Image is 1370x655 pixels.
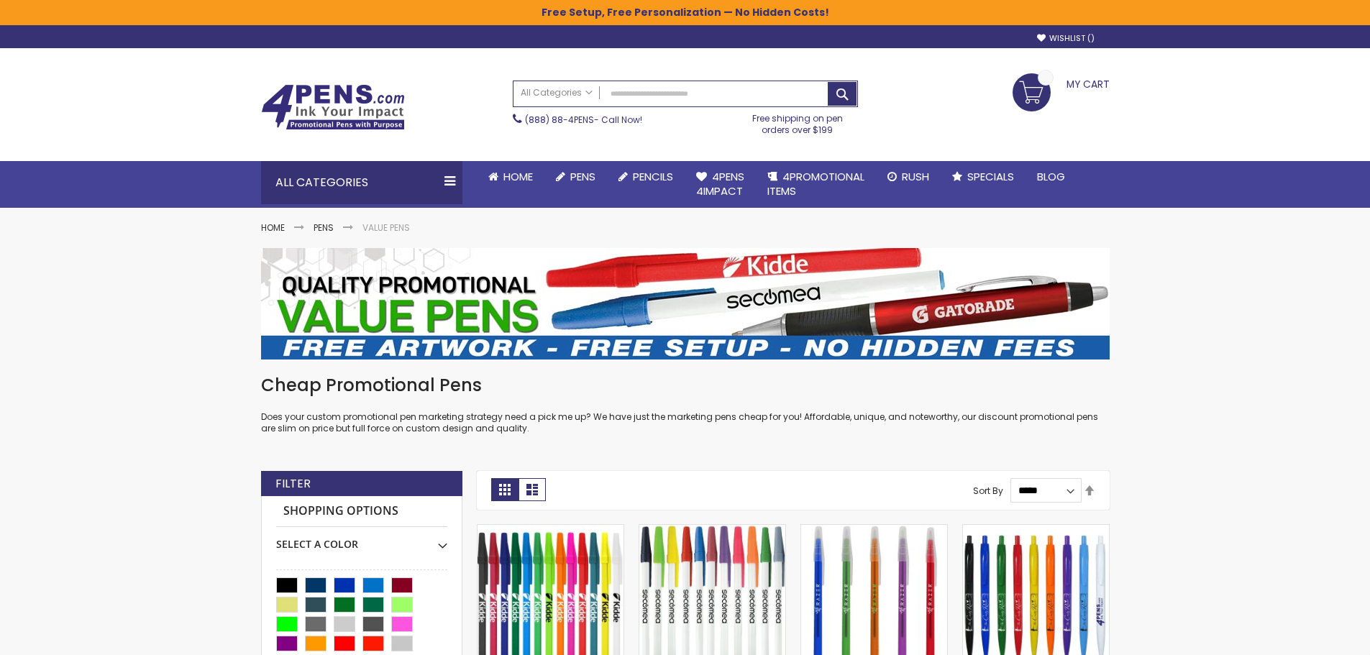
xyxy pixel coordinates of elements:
strong: Grid [491,478,519,501]
img: 4Pens Custom Pens and Promotional Products [261,84,405,130]
a: Rush [876,161,941,193]
a: Home [477,161,544,193]
span: - Call Now! [525,114,642,126]
a: Belfast Value Stick Pen [639,524,785,536]
a: (888) 88-4PENS [525,114,594,126]
div: Does your custom promotional pen marketing strategy need a pick me up? We have just the marketing... [261,374,1110,435]
span: Blog [1037,169,1065,184]
label: Sort By [973,484,1003,496]
a: Wishlist [1037,33,1095,44]
div: All Categories [261,161,462,204]
div: Select A Color [276,527,447,551]
strong: Value Pens [362,221,410,234]
a: Specials [941,161,1026,193]
a: Belfast Translucent Value Stick Pen [801,524,947,536]
a: Pens [314,221,334,234]
a: 4Pens4impact [685,161,756,208]
a: Pens [544,161,607,193]
a: Blog [1026,161,1077,193]
div: Free shipping on pen orders over $199 [737,107,858,136]
a: Custom Cambria Plastic Retractable Ballpoint Pen - Monochromatic Body Color [963,524,1109,536]
span: 4Pens 4impact [696,169,744,198]
span: Specials [967,169,1014,184]
a: Belfast B Value Stick Pen [478,524,624,536]
a: Home [261,221,285,234]
h1: Cheap Promotional Pens [261,374,1110,397]
a: All Categories [513,81,600,105]
span: 4PROMOTIONAL ITEMS [767,169,864,198]
span: Rush [902,169,929,184]
strong: Filter [275,476,311,492]
span: Home [503,169,533,184]
span: All Categories [521,87,593,99]
span: Pencils [633,169,673,184]
a: Pencils [607,161,685,193]
span: Pens [570,169,595,184]
strong: Shopping Options [276,496,447,527]
a: 4PROMOTIONALITEMS [756,161,876,208]
img: Value Pens [261,248,1110,359]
